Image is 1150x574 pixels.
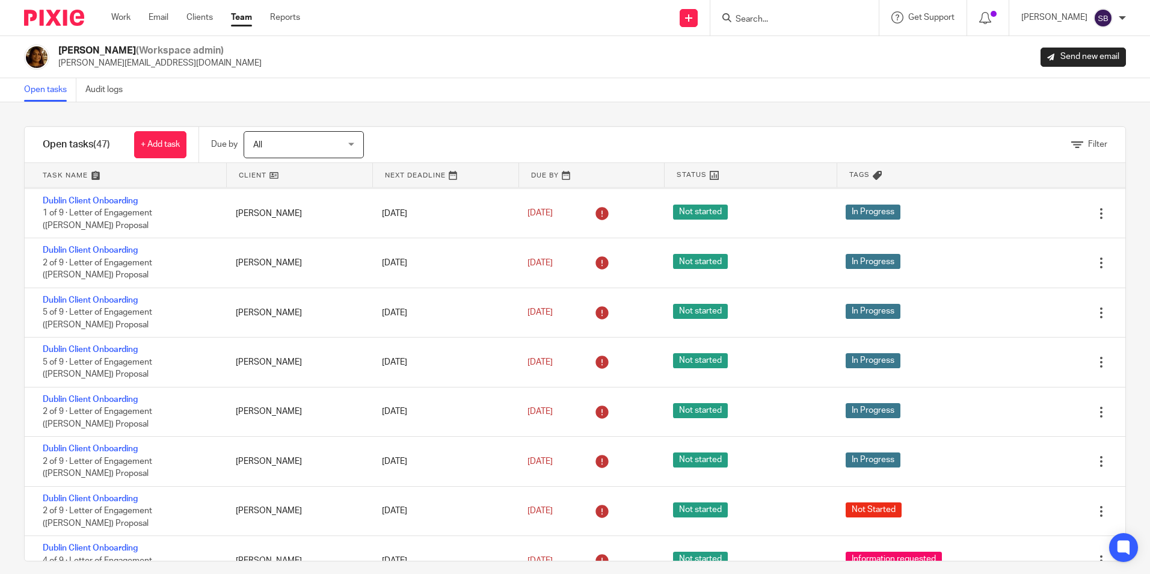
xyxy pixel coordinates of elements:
span: Tags [849,170,870,180]
span: 5 of 9 · Letter of Engagement ([PERSON_NAME]) Proposal [43,358,152,379]
a: Email [149,11,168,23]
a: Dublin Client Onboarding [43,445,138,453]
span: Filter [1088,140,1107,149]
span: Not started [673,205,728,220]
span: Not started [673,403,728,418]
span: 1 of 9 · Letter of Engagement ([PERSON_NAME]) Proposal [43,209,152,230]
div: [PERSON_NAME] [224,499,369,523]
span: All [253,141,262,149]
span: [DATE] [527,259,553,267]
div: [PERSON_NAME] [224,549,369,573]
a: Work [111,11,131,23]
span: Get Support [908,13,955,22]
span: Not started [673,353,728,368]
a: Send new email [1041,48,1126,67]
span: (Workspace admin) [136,46,224,55]
span: 2 of 9 · Letter of Engagement ([PERSON_NAME]) Proposal [43,407,152,428]
img: svg%3E [1093,8,1113,28]
a: Team [231,11,252,23]
div: [DATE] [370,350,515,374]
span: [DATE] [527,407,553,416]
h2: [PERSON_NAME] [58,45,262,57]
div: [PERSON_NAME] [224,251,369,275]
a: Dublin Client Onboarding [43,345,138,354]
span: [DATE] [527,308,553,316]
span: In Progress [846,254,900,269]
span: [DATE] [527,507,553,515]
a: Dublin Client Onboarding [43,544,138,552]
span: Not started [673,452,728,468]
div: [PERSON_NAME] [224,350,369,374]
div: [DATE] [370,251,515,275]
div: [DATE] [370,400,515,424]
a: Dublin Client Onboarding [43,395,138,404]
a: Dublin Client Onboarding [43,495,138,503]
span: Status [677,170,707,180]
a: Dublin Client Onboarding [43,197,138,205]
div: [PERSON_NAME] [224,301,369,325]
span: In Progress [846,403,900,418]
span: [DATE] [527,457,553,466]
p: Due by [211,138,238,150]
input: Search [734,14,843,25]
span: Not started [673,552,728,567]
a: Audit logs [85,78,132,102]
div: [DATE] [370,301,515,325]
div: [DATE] [370,549,515,573]
span: [DATE] [527,209,553,218]
div: [DATE] [370,499,515,523]
span: Not started [673,304,728,319]
p: [PERSON_NAME] [1021,11,1087,23]
p: [PERSON_NAME][EMAIL_ADDRESS][DOMAIN_NAME] [58,57,262,69]
a: + Add task [134,131,186,158]
a: Dublin Client Onboarding [43,296,138,304]
img: Pixie [24,10,84,26]
span: [DATE] [527,557,553,565]
a: Open tasks [24,78,76,102]
span: In Progress [846,205,900,220]
span: In Progress [846,353,900,368]
span: 2 of 9 · Letter of Engagement ([PERSON_NAME]) Proposal [43,259,152,280]
span: Not started [673,254,728,269]
span: 2 of 9 · Letter of Engagement ([PERSON_NAME]) Proposal [43,507,152,528]
span: (47) [93,140,110,149]
span: In Progress [846,304,900,319]
div: [PERSON_NAME] [224,400,369,424]
div: [PERSON_NAME] [224,202,369,226]
span: 2 of 9 · Letter of Engagement ([PERSON_NAME]) Proposal [43,457,152,478]
span: In Progress [846,452,900,468]
div: [DATE] [370,449,515,474]
span: Not Started [846,502,902,517]
span: [DATE] [527,358,553,366]
span: Information requested [846,552,942,567]
div: [PERSON_NAME] [224,449,369,474]
a: Clients [186,11,213,23]
a: Dublin Client Onboarding [43,246,138,255]
h1: Open tasks [43,138,110,151]
span: 5 of 9 · Letter of Engagement ([PERSON_NAME]) Proposal [43,309,152,330]
span: Not started [673,502,728,517]
img: Arvinder.jpeg [24,45,49,70]
div: [DATE] [370,202,515,226]
a: Reports [270,11,300,23]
